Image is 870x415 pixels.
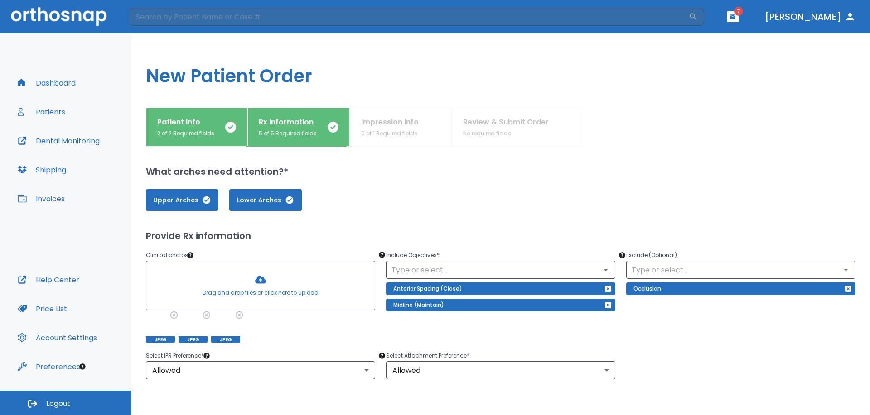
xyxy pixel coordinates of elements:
[211,336,240,343] span: JPEG
[599,263,612,276] button: Open
[155,196,209,205] span: Upper Arches
[46,399,70,409] span: Logout
[389,263,613,276] input: Type or select...
[146,350,375,361] p: Select IPR Preference *
[146,361,375,379] div: Allowed
[146,189,218,211] button: Upper Arches
[734,7,743,16] span: 7
[618,251,626,259] div: Tooltip anchor
[393,300,444,310] p: Midline (Maintain)
[761,9,859,25] button: [PERSON_NAME]
[78,363,87,371] div: Tooltip anchor
[626,250,855,261] p: Exclude (Optional)
[203,352,211,360] div: Tooltip anchor
[12,130,105,152] button: Dental Monitoring
[386,361,615,379] div: Allowed
[393,283,462,294] p: Anterior Spacing (Close)
[378,352,386,360] div: Tooltip anchor
[146,165,855,178] h2: What arches need attention?*
[12,269,85,291] button: Help Center
[157,129,214,138] p: 2 of 2 Required fields
[633,283,661,294] p: Occlusion
[12,101,71,123] button: Patients
[629,263,853,276] input: Type or select...
[386,250,615,261] p: Include Objectives *
[259,129,317,138] p: 5 of 5 Required fields
[12,159,72,181] button: Shipping
[12,298,72,320] button: Price List
[130,8,689,26] input: Search by Patient Name or Case #
[146,229,855,243] h2: Provide Rx information
[12,188,70,210] button: Invoices
[157,117,214,128] p: Patient Info
[131,33,870,108] h1: New Patient Order
[146,250,375,261] p: Clinical photos *
[179,336,208,343] span: JPEG
[386,350,615,361] p: Select Attachment Preference *
[12,327,102,348] button: Account Settings
[229,189,302,211] button: Lower Arches
[12,72,81,94] button: Dashboard
[840,263,852,276] button: Open
[186,251,194,259] div: Tooltip anchor
[146,336,175,343] span: JPEG
[12,356,86,377] button: Preferences
[238,196,293,205] span: Lower Arches
[378,251,386,259] div: Tooltip anchor
[11,7,107,26] img: Orthosnap
[259,117,317,128] p: Rx Information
